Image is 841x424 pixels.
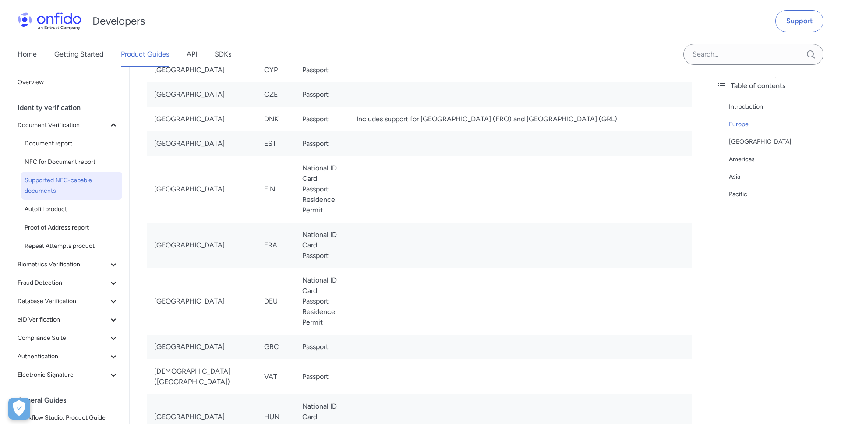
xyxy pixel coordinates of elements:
img: Onfido Logo [18,12,81,30]
div: General Guides [18,392,126,409]
td: National ID Card Passport Residence Permit [295,156,350,223]
button: Authentication [14,348,122,365]
a: [GEOGRAPHIC_DATA] [729,137,834,147]
input: Onfido search input field [683,44,823,65]
a: Home [18,42,37,67]
span: Authentication [18,351,108,362]
span: Document Verification [18,120,108,131]
a: Pacific [729,189,834,200]
span: Electronic Signature [18,370,108,380]
a: Document report [21,135,122,152]
div: Cookie Preferences [8,398,30,420]
td: DNK [257,107,295,131]
td: National ID Card Passport [295,223,350,268]
td: Passport [295,335,350,359]
span: Biometrics Verification [18,259,108,270]
a: Introduction [729,102,834,112]
td: [GEOGRAPHIC_DATA] [147,268,257,335]
td: [GEOGRAPHIC_DATA] [147,335,257,359]
span: Repeat Attempts product [25,241,119,251]
td: [GEOGRAPHIC_DATA] [147,156,257,223]
span: Overview [18,77,119,88]
td: Passport [295,107,350,131]
td: CYP [257,58,295,82]
td: Passport [295,58,350,82]
td: FIN [257,156,295,223]
td: Includes support for [GEOGRAPHIC_DATA] (FRO) and [GEOGRAPHIC_DATA] (GRL) [350,107,692,131]
td: National ID Card Passport Residence Permit [295,268,350,335]
button: Electronic Signature [14,366,122,384]
a: Asia [729,172,834,182]
button: Open Preferences [8,398,30,420]
td: [GEOGRAPHIC_DATA] [147,58,257,82]
a: Proof of Address report [21,219,122,237]
button: Biometrics Verification [14,256,122,273]
td: EST [257,131,295,156]
a: SDKs [215,42,231,67]
a: Europe [729,119,834,130]
h1: Developers [92,14,145,28]
span: eID Verification [18,314,108,325]
a: Supported NFC-capable documents [21,172,122,200]
td: [GEOGRAPHIC_DATA] [147,107,257,131]
td: CZE [257,82,295,107]
button: eID Verification [14,311,122,329]
button: Database Verification [14,293,122,310]
a: Repeat Attempts product [21,237,122,255]
td: [DEMOGRAPHIC_DATA] ([GEOGRAPHIC_DATA]) [147,359,257,394]
button: Compliance Suite [14,329,122,347]
td: Passport [295,359,350,394]
a: Autofill product [21,201,122,218]
a: Getting Started [54,42,103,67]
span: NFC for Document report [25,157,119,167]
span: Document report [25,138,119,149]
a: Americas [729,154,834,165]
button: Fraud Detection [14,274,122,292]
td: DEU [257,268,295,335]
span: Compliance Suite [18,333,108,343]
a: Product Guides [121,42,169,67]
a: API [187,42,197,67]
td: Passport [295,131,350,156]
td: VAT [257,359,295,394]
td: FRA [257,223,295,268]
a: Support [775,10,823,32]
a: NFC for Document report [21,153,122,171]
div: Table of contents [717,81,834,91]
span: Proof of Address report [25,223,119,233]
td: Passport [295,82,350,107]
span: Database Verification [18,296,108,307]
div: Identity verification [18,99,126,117]
span: Autofill product [25,204,119,215]
button: Document Verification [14,117,122,134]
span: Supported NFC-capable documents [25,175,119,196]
td: [GEOGRAPHIC_DATA] [147,223,257,268]
a: Overview [14,74,122,91]
td: [GEOGRAPHIC_DATA] [147,82,257,107]
td: [GEOGRAPHIC_DATA] [147,131,257,156]
span: Workflow Studio: Product Guide [18,413,119,423]
td: GRC [257,335,295,359]
span: Fraud Detection [18,278,108,288]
